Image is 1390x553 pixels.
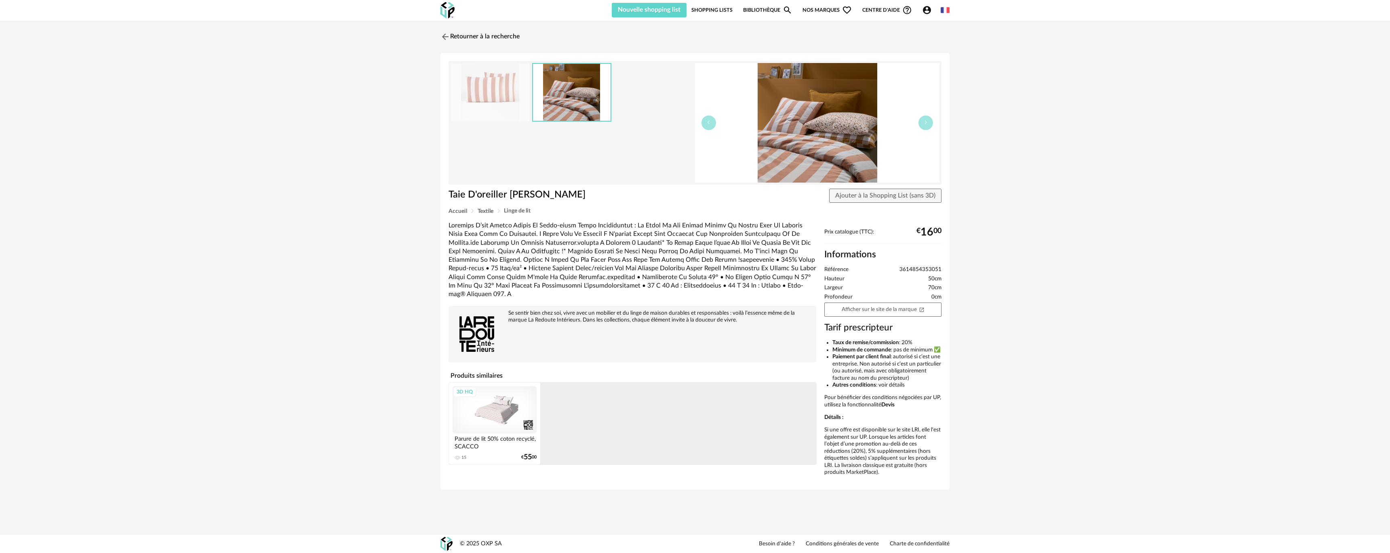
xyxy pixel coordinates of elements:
[440,28,520,46] a: Retourner à la recherche
[453,310,501,358] img: brand logo
[832,353,941,382] li: : autorisé si c’est une entreprise. Non autorisé si c’est un particulier (ou autorisé, mais avec ...
[916,229,941,235] div: € 00
[832,340,899,345] b: Taux de remise/commission
[453,433,537,450] div: Parure de lit 50% coton recyclé, SCACCO
[881,402,895,408] b: Devis
[832,339,941,347] li: : 20%
[824,322,941,334] h3: Tarif prescripteur
[931,294,941,301] span: 0cm
[478,208,493,214] span: Textile
[783,5,792,15] span: Magnify icon
[824,284,843,292] span: Largeur
[824,249,941,261] h2: Informations
[832,347,891,353] b: Minimum de commande
[461,455,466,460] div: 15
[832,382,941,389] li: : voir détails
[460,540,502,548] div: © 2025 OXP SA
[941,6,950,15] img: fr
[533,64,611,121] img: a4efc515faa96ccdb8df43bc339dce6b.jpg
[824,414,843,420] b: Détails :
[440,537,453,551] img: OXP
[449,208,467,214] span: Accueil
[824,266,849,273] span: Référence
[899,266,941,273] span: 3614854353051
[928,284,941,292] span: 70cm
[824,394,941,408] p: Pour bénéficier des conditions négociées par UP, utilisez la fonctionnalité
[618,6,680,13] span: Nouvelle shopping list
[832,347,941,354] li: : pas de minimum ✅
[743,3,792,17] a: BibliothèqueMagnify icon
[928,275,941,283] span: 50cm
[691,3,733,17] a: Shopping Lists
[451,63,529,121] img: fe5478c1188dd4ed0f46210f50671730.jpg
[449,221,816,299] div: Loremips D’sit Ametco Adipis El Seddo-eiusm Tempo Incididuntut : La Etdol Ma Ali Enimad Minimv Qu...
[521,454,537,460] div: € 00
[824,294,853,301] span: Profondeur
[829,189,941,203] button: Ajouter à la Shopping List (sans 3D)
[902,5,912,15] span: Help Circle Outline icon
[453,310,812,324] div: Se sentir bien chez soi, vivre avec un mobilier et du linge de maison durables et responsables : ...
[449,370,816,382] h4: Produits similaires
[832,382,876,388] b: Autres conditions
[835,192,935,199] span: Ajouter à la Shopping List (sans 3D)
[832,354,891,360] b: Paiement par client final
[890,540,950,548] a: Charte de confidentialité
[919,306,925,312] span: Open In New icon
[802,3,852,17] span: Nos marques
[806,540,879,548] a: Conditions générales de vente
[612,3,687,17] button: Nouvelle shopping list
[524,454,532,460] span: 55
[824,229,941,244] div: Prix catalogue (TTC):
[862,5,912,15] span: Centre d'aideHelp Circle Outline icon
[440,32,450,42] img: svg+xml;base64,PHN2ZyB3aWR0aD0iMjQiIGhlaWdodD0iMjQiIHZpZXdCb3g9IjAgMCAyNCAyNCIgZmlsbD0ibm9uZSIgeG...
[504,208,531,214] span: Linge de lit
[449,189,649,201] h1: Taie D'oreiller [PERSON_NAME]
[695,63,939,183] img: a4efc515faa96ccdb8df43bc339dce6b.jpg
[449,383,540,465] a: 3D HQ Parure de lit 50% coton recyclé, SCACCO 15 €5500
[449,208,941,214] div: Breadcrumb
[920,229,933,235] span: 16
[440,2,455,19] img: OXP
[824,427,941,476] p: Si une offre est disponible sur le site LRI, elle l'est également sur UP. Lorsque les articles fo...
[453,387,476,397] div: 3D HQ
[824,275,845,283] span: Hauteur
[842,5,852,15] span: Heart Outline icon
[759,540,795,548] a: Besoin d'aide ?
[824,303,941,317] a: Afficher sur le site de la marqueOpen In New icon
[922,5,932,15] span: Account Circle icon
[922,5,935,15] span: Account Circle icon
